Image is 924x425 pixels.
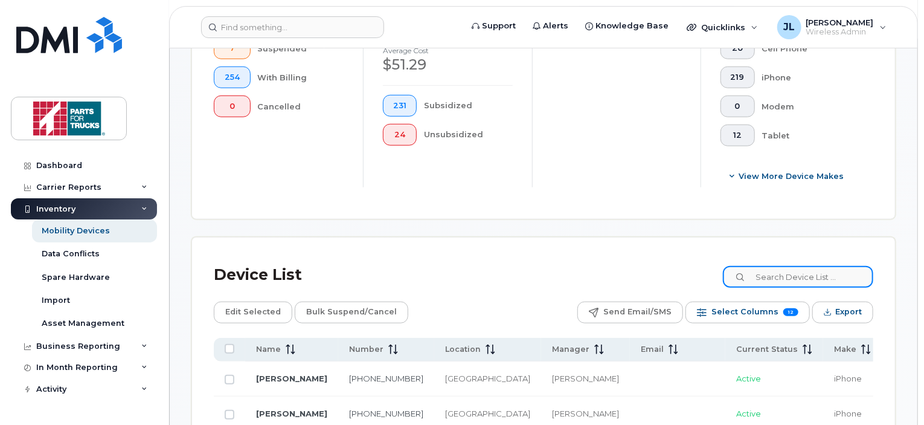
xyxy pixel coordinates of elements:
[543,20,568,32] span: Alerts
[445,344,481,355] span: Location
[641,344,664,355] span: Email
[685,302,810,323] button: Select Columns 12
[834,344,856,355] span: Make
[552,344,589,355] span: Manager
[720,125,755,146] button: 12
[736,344,798,355] span: Current Status
[383,47,512,54] h4: Average cost
[225,303,281,321] span: Edit Selected
[720,67,755,88] button: 219
[783,308,798,316] span: 12
[295,302,408,323] button: Bulk Suspend/Cancel
[577,302,683,323] button: Send Email/SMS
[783,20,795,34] span: JL
[524,14,577,38] a: Alerts
[731,102,745,111] span: 0
[762,125,855,146] div: Tablet
[349,409,423,418] a: [PHONE_NUMBER]
[603,303,672,321] span: Send Email/SMS
[720,96,755,117] button: 0
[306,303,397,321] span: Bulk Suspend/Cancel
[383,54,512,75] div: $51.29
[736,409,761,418] span: Active
[224,102,240,111] span: 0
[577,14,677,38] a: Knowledge Base
[424,95,513,117] div: Subsidized
[806,18,874,27] span: [PERSON_NAME]
[736,374,761,383] span: Active
[424,124,513,146] div: Unsubsidized
[393,101,406,111] span: 231
[595,20,669,32] span: Knowledge Base
[552,373,619,384] div: [PERSON_NAME]
[258,96,344,117] div: Cancelled
[552,408,619,420] div: [PERSON_NAME]
[445,409,530,418] span: [GEOGRAPHIC_DATA]
[256,374,327,383] a: [PERSON_NAME]
[762,67,855,88] div: iPhone
[731,73,745,82] span: 219
[463,14,524,38] a: Support
[762,96,855,117] div: Modem
[349,344,383,355] span: Number
[723,266,873,288] input: Search Device List ...
[383,124,417,146] button: 24
[731,131,745,140] span: 12
[720,166,854,187] button: View More Device Makes
[214,67,251,88] button: 254
[258,67,344,88] div: With Billing
[256,409,327,418] a: [PERSON_NAME]
[835,303,862,321] span: Export
[224,73,240,82] span: 254
[769,15,895,39] div: Jessica Lam
[834,374,862,383] span: iPhone
[678,15,766,39] div: Quicklinks
[834,409,862,418] span: iPhone
[806,27,874,37] span: Wireless Admin
[201,16,384,38] input: Find something...
[393,130,406,140] span: 24
[812,302,873,323] button: Export
[349,374,423,383] a: [PHONE_NUMBER]
[482,20,516,32] span: Support
[445,374,530,383] span: [GEOGRAPHIC_DATA]
[256,344,281,355] span: Name
[701,22,745,32] span: Quicklinks
[214,259,302,291] div: Device List
[711,303,778,321] span: Select Columns
[214,96,251,117] button: 0
[383,95,417,117] button: 231
[739,170,844,182] span: View More Device Makes
[214,302,292,323] button: Edit Selected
